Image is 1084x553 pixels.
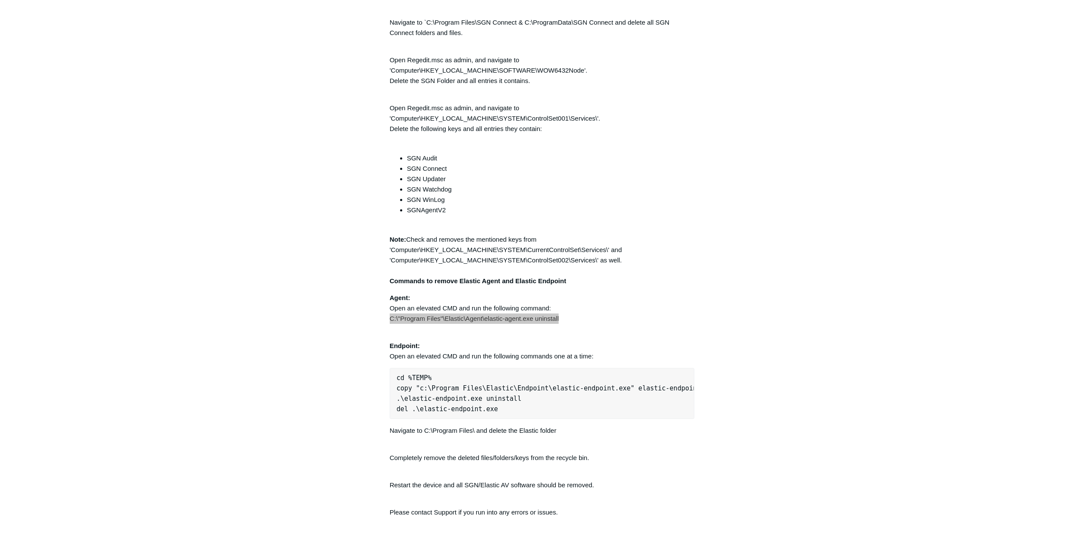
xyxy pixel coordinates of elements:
p: Open an elevated CMD and run the following command: C:\"Program Files"\Elastic\Agent\elastic-agen... [390,293,695,324]
li: SGN Updater [407,174,695,184]
p: Restart the device and all SGN/Elastic AV software should be removed. [390,470,695,501]
p: Open Regedit.msc as admin, and navigate to 'Computer\HKEY_LOCAL_MACHINE\SOFTWARE\WOW6432Node'. De... [390,45,695,86]
p: Completely remove the deleted files/folders/keys from the recycle bin. [390,442,695,463]
pre: cd %TEMP% copy "c:\Program Files\Elastic\Endpoint\elastic-endpoint.exe" elastic-endpoint.exe .\el... [390,368,695,419]
strong: Note: [390,236,406,243]
li: SGN Connect [407,163,695,174]
strong: Commands to remove Elastic Agent and Elastic Endpoint [390,277,566,284]
li: SGNAgentV2 [407,205,695,226]
p: Navigate to C:\Program Files\ and delete the Elastic folder [390,425,695,436]
p: Open an elevated CMD and run the following commands one at a time: [390,330,695,361]
p: Navigate to `C:\Program Files\SGN Connect & C:\ProgramData\SGN Connect and delete all SGN Connect... [390,7,695,38]
li: SGN WinLog [407,195,695,205]
p: Open Regedit.msc as admin, and navigate to 'Computer\HKEY_LOCAL_MACHINE\SYSTEM\ControlSet001\Serv... [390,93,695,144]
p: Check and removes the mentioned keys from 'Computer\HKEY_LOCAL_MACHINE\SYSTEM\CurrentControlSet\S... [390,234,695,286]
strong: Agent: [390,294,410,301]
li: SGN Watchdog [407,184,695,195]
strong: Endpoint: [390,342,420,349]
p: Please contact Support if you run into any errors or issues. [390,507,695,518]
li: SGN Audit [407,153,695,163]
